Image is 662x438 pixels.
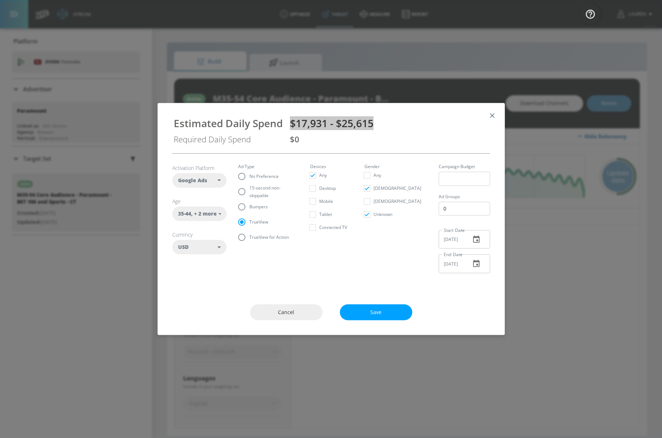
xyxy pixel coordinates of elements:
[340,304,412,321] button: Save
[319,210,332,218] span: Tablet
[354,308,398,317] span: Save
[178,210,191,217] span: 35-44
[174,134,283,145] div: Required Daily Spend
[249,203,268,210] span: Bumpers
[238,164,254,169] legend: Ad Type
[374,184,421,192] span: [DEMOGRAPHIC_DATA]
[439,164,490,169] label: Campaign Budget
[172,240,227,254] div: USD
[439,195,490,199] label: Ad Groups
[172,207,227,221] div: 35-44, + 2 more
[249,218,268,226] span: TrueView
[249,233,289,241] span: TrueView for Action
[374,171,381,179] span: Any
[172,173,227,188] div: Google Ads
[174,116,283,130] div: Estimated Daily Spend
[178,243,189,251] span: USD
[319,184,336,192] span: Desktop
[172,231,227,238] h6: Currency
[310,164,326,169] legend: Devices
[374,197,421,205] span: [DEMOGRAPHIC_DATA]
[364,164,380,169] legend: Gender
[172,164,227,171] h6: Activation Platform
[580,4,600,24] button: Open Resource Center
[319,224,347,231] span: Connected TV
[250,304,322,321] button: Cancel
[290,116,374,130] span: $17,931 - $25,615
[191,210,217,217] span: , + 2 more
[178,177,207,184] span: Google Ads
[172,198,227,205] h6: Age
[249,172,279,180] span: No Preference
[319,197,333,205] span: Mobile
[265,308,308,317] span: Cancel
[374,210,392,218] span: Unknown
[249,184,293,199] span: 15-second non-skippable
[319,171,327,179] span: Any
[290,134,489,145] div: $0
